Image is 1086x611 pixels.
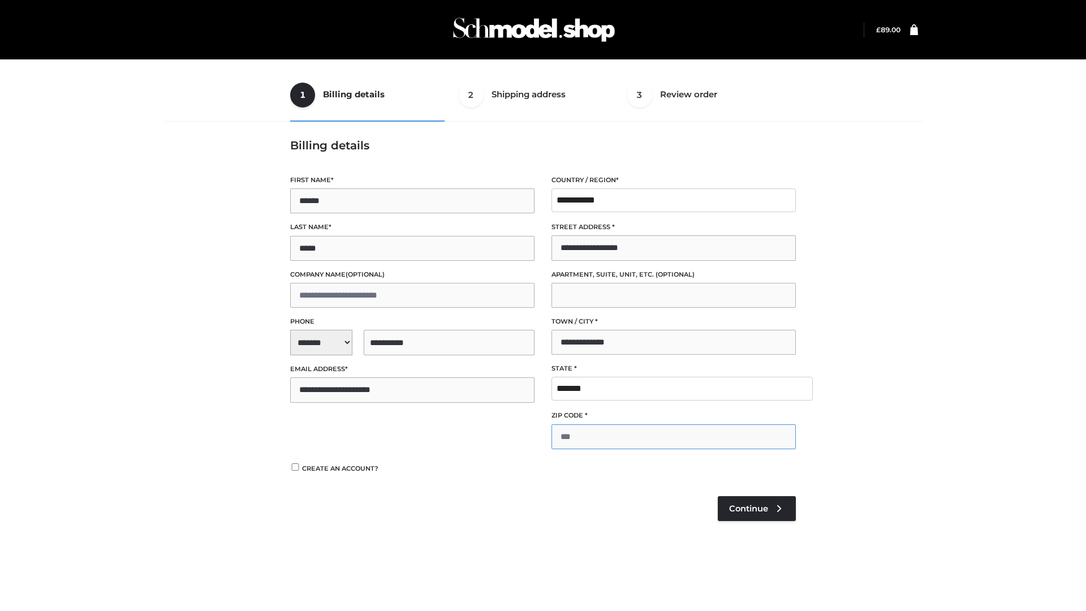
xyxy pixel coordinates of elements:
span: Create an account? [302,464,378,472]
label: Phone [290,316,535,327]
label: Country / Region [551,175,796,186]
img: Schmodel Admin 964 [449,7,619,52]
label: Town / City [551,316,796,327]
span: £ [876,25,881,34]
label: Street address [551,222,796,233]
label: Apartment, suite, unit, etc. [551,269,796,280]
label: First name [290,175,535,186]
label: Email address [290,364,535,375]
label: ZIP Code [551,410,796,421]
span: (optional) [346,270,385,278]
label: Last name [290,222,535,233]
label: State [551,363,796,374]
h3: Billing details [290,139,796,152]
span: (optional) [656,270,695,278]
label: Company name [290,269,535,280]
bdi: 89.00 [876,25,900,34]
a: £89.00 [876,25,900,34]
span: Continue [729,504,768,514]
a: Continue [718,496,796,521]
input: Create an account? [290,463,300,471]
